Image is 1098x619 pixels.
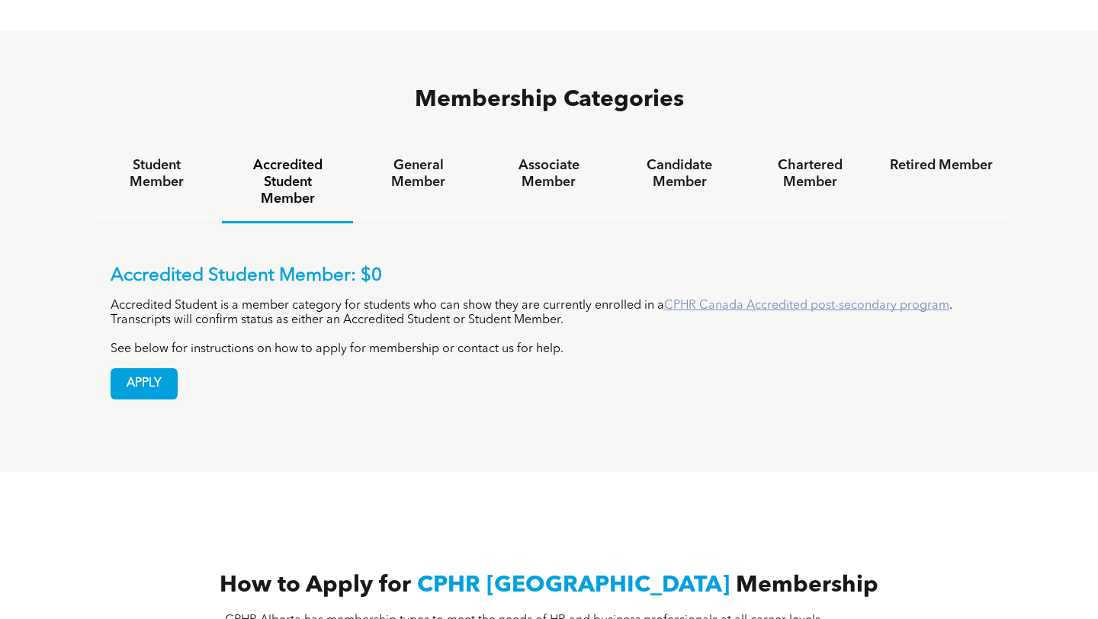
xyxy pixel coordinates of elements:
[417,574,730,597] span: CPHR [GEOGRAPHIC_DATA]
[415,88,684,111] span: Membership Categories
[111,368,178,399] a: APPLY
[236,157,339,207] h4: Accredited Student Member
[111,342,987,357] p: See below for instructions on how to apply for membership or contact us for help.
[220,574,411,597] span: How to Apply for
[890,157,993,174] h4: Retired Member
[497,157,600,191] h4: Associate Member
[628,157,731,191] h4: Candidate Member
[111,265,987,287] p: Accredited Student Member: $0
[367,157,470,191] h4: General Member
[111,299,987,328] p: Accredited Student is a member category for students who can show they are currently enrolled in ...
[736,574,878,597] span: Membership
[105,157,208,191] h4: Student Member
[664,300,949,312] a: CPHR Canada Accredited post-secondary program
[111,369,177,399] span: APPLY
[759,157,862,191] h4: Chartered Member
